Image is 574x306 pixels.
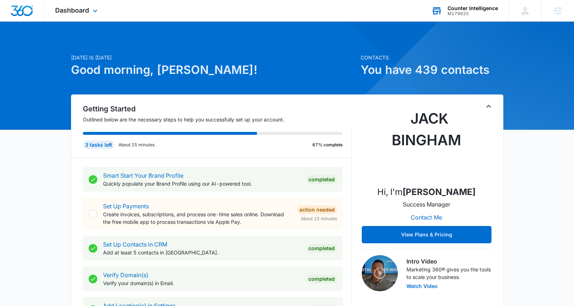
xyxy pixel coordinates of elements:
span: About 15 minutes [301,216,337,222]
p: 67% complete [312,142,343,148]
p: Success Manager [403,200,450,209]
div: Completed [306,175,337,184]
p: Hi, I'm [377,186,476,199]
h3: Intro Video [406,257,491,266]
span: Dashboard [55,6,89,14]
img: Jack Bingham [391,108,463,180]
div: 3 tasks left [83,141,114,149]
p: [DATE] is [DATE] [71,54,356,61]
a: Set Up Payments [103,203,149,210]
p: Create invoices, subscriptions, and process one-time sales online. Download the free mobile app t... [103,210,292,226]
p: Marketing 360® gives you the tools to scale your business. [406,266,491,281]
h1: Good morning, [PERSON_NAME]! [71,61,356,79]
p: About 25 minutes [119,142,155,148]
p: Quickly populate your Brand Profile using our AI-powered tool. [103,180,301,187]
button: Contact Me [404,209,449,226]
div: account id [448,11,498,16]
a: Smart Start Your Brand Profile [103,172,183,179]
button: Toggle Collapse [484,102,493,111]
h1: You have 439 contacts [361,61,503,79]
div: account name [448,5,498,11]
div: Action Needed [297,205,337,214]
div: Completed [306,275,337,283]
a: Set Up Contacts in CRM [103,241,167,248]
h2: Getting Started [83,103,352,114]
p: Outlined below are the necessary steps to help you successfully set up your account. [83,116,352,123]
img: Intro Video [362,255,398,291]
a: Verify Domain(s) [103,271,148,279]
strong: [PERSON_NAME] [402,187,476,197]
button: Watch Video [406,284,438,289]
p: Add at least 5 contacts in [GEOGRAPHIC_DATA]. [103,249,301,256]
p: Verify your domain(s) in Email. [103,279,301,287]
div: Completed [306,244,337,253]
p: Contacts [361,54,503,61]
button: View Plans & Pricing [362,226,491,243]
